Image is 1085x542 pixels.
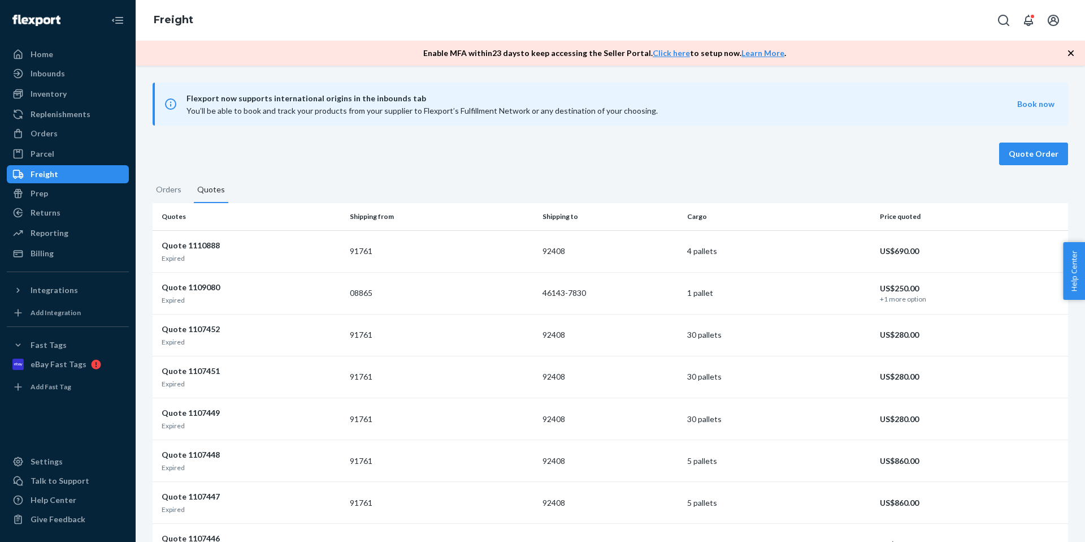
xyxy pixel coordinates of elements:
th: Cargo [683,203,875,230]
div: Orders [31,128,58,139]
button: Open account menu [1042,9,1065,32]
p: Quote 1107447 [162,491,341,502]
p: 30 pallets [687,329,871,341]
p: 92408 [542,329,678,341]
div: Talk to Support [31,475,89,487]
p: Expired [162,379,341,389]
p: +1 more option [880,294,1059,304]
div: Settings [31,456,63,467]
p: Quote 1107449 [162,407,341,419]
p: Quote 1107448 [162,449,341,461]
a: Billing [7,244,129,263]
div: Inbounds [31,68,65,79]
span: Flexport now supports international origins in the inbounds tab [186,92,1017,105]
p: 4 pallets [687,246,871,257]
th: Shipping to [538,203,683,230]
img: Flexport logo [12,15,60,26]
th: Quotes [153,203,345,230]
p: 91761 [350,371,533,382]
p: US$250.00 [880,283,1059,294]
a: Learn More [741,48,784,58]
th: Shipping from [345,203,538,230]
div: Freight [31,169,58,180]
p: 91761 [350,497,533,509]
p: US$690.00 [880,246,1059,257]
p: 91761 [350,246,533,257]
a: Parcel [7,145,129,163]
a: Help Center [7,491,129,509]
button: Book now [1017,98,1054,110]
p: US$860.00 [880,455,1059,467]
div: Inventory [31,88,67,100]
div: Give Feedback [31,514,85,525]
p: Quote 1109080 [162,282,341,293]
div: eBay Fast Tags [31,359,86,370]
p: Quote 1110888 [162,240,341,251]
a: Reporting [7,224,129,242]
p: US$280.00 [880,414,1059,425]
p: 91761 [350,455,533,467]
p: Expired [162,337,341,347]
button: Help Center [1063,242,1085,300]
p: Quote 1107451 [162,365,341,377]
div: Help Center [31,494,76,506]
button: Quotes [194,183,228,203]
a: Settings [7,453,129,471]
div: Home [31,49,53,60]
a: Add Integration [7,304,129,322]
div: Add Integration [31,308,81,317]
div: Reporting [31,227,68,239]
p: 5 pallets [687,497,871,509]
a: Prep [7,184,129,203]
div: Integrations [31,285,78,296]
p: 30 pallets [687,414,871,425]
div: Fast Tags [31,339,67,351]
p: US$860.00 [880,497,1059,509]
button: Open notifications [1017,9,1040,32]
p: 92408 [542,371,678,382]
a: eBay Fast Tags [7,355,129,373]
a: Returns [7,204,129,222]
p: Expired [162,253,341,263]
th: Price quoted [875,203,1068,230]
div: Parcel [31,148,54,160]
p: 08865 [350,287,533,299]
a: Replenishments [7,105,129,123]
p: 46143-7830 [542,287,678,299]
p: Expired [162,505,341,514]
button: Give Feedback [7,510,129,528]
p: US$280.00 [880,371,1059,382]
div: Prep [31,188,48,199]
button: Fast Tags [7,336,129,354]
p: 5 pallets [687,455,871,467]
p: 91761 [350,329,533,341]
div: Billing [31,248,54,259]
p: Enable MFA within 23 days to keep accessing the Seller Portal. to setup now. . [423,48,786,59]
p: Expired [162,421,341,431]
a: Inventory [7,85,129,103]
button: Quote Order [999,143,1068,165]
a: Home [7,45,129,63]
a: Inbounds [7,64,129,83]
p: 92408 [542,497,678,509]
p: 92408 [542,455,678,467]
button: Open Search Box [992,9,1015,32]
span: You’ll be able to book and track your products from your supplier to Flexport’s Fulfillment Netwo... [186,106,658,115]
div: Returns [31,207,60,218]
button: Integrations [7,281,129,299]
button: Orders [153,183,185,202]
p: 30 pallets [687,371,871,382]
a: Talk to Support [7,472,129,490]
a: Add Fast Tag [7,378,129,396]
p: US$280.00 [880,329,1059,341]
button: Close Navigation [106,9,129,32]
p: Quote 1107452 [162,324,341,335]
p: 92408 [542,246,678,257]
a: Freight [154,14,193,26]
ol: breadcrumbs [145,4,202,37]
p: Expired [162,295,341,305]
a: Orders [7,124,129,143]
div: Add Fast Tag [31,382,71,392]
p: 1 pallet [687,287,871,299]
